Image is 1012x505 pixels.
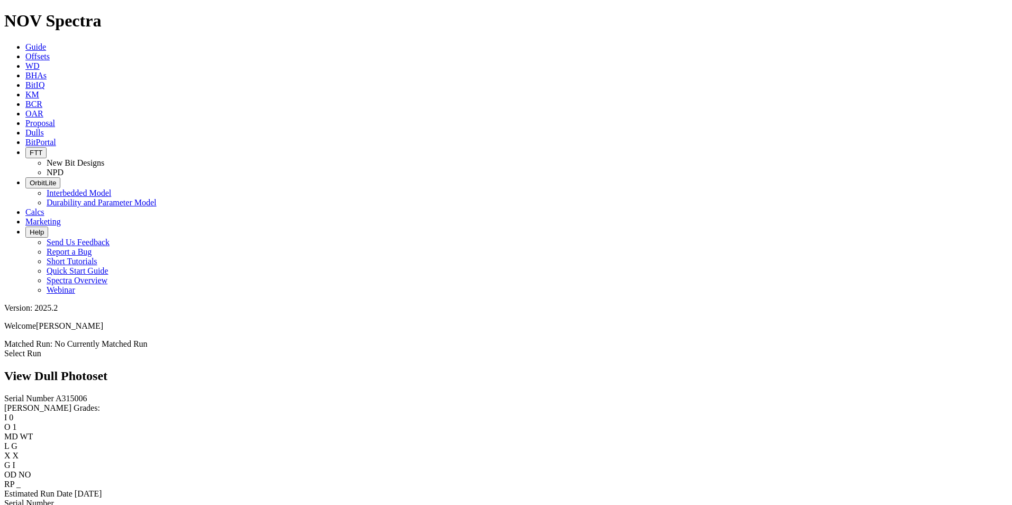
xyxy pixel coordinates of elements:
[25,80,44,89] a: BitIQ
[25,42,46,51] a: Guide
[47,257,97,266] a: Short Tutorials
[25,147,47,158] button: FTT
[4,369,1008,383] h2: View Dull Photoset
[19,470,31,479] span: NO
[4,489,73,498] label: Estimated Run Date
[47,188,111,197] a: Interbedded Model
[13,422,17,431] span: 1
[4,441,9,450] label: L
[4,413,7,422] label: I
[25,177,60,188] button: OrbitLite
[20,432,33,441] span: WT
[47,198,157,207] a: Durability and Parameter Model
[75,489,102,498] span: [DATE]
[25,100,42,109] a: BCR
[13,461,15,470] span: I
[47,158,104,167] a: New Bit Designs
[4,339,52,348] span: Matched Run:
[47,285,75,294] a: Webinar
[47,238,110,247] a: Send Us Feedback
[25,52,50,61] a: Offsets
[4,321,1008,331] p: Welcome
[47,276,107,285] a: Spectra Overview
[36,321,103,330] span: [PERSON_NAME]
[16,480,21,489] span: _
[4,403,1008,413] div: [PERSON_NAME] Grades:
[4,303,1008,313] div: Version: 2025.2
[9,413,13,422] span: 0
[13,451,19,460] span: X
[55,339,148,348] span: No Currently Matched Run
[25,217,61,226] a: Marketing
[25,61,40,70] a: WD
[25,119,55,128] a: Proposal
[4,470,16,479] label: OD
[25,71,47,80] a: BHAs
[25,227,48,238] button: Help
[25,128,44,137] a: Dulls
[30,149,42,157] span: FTT
[25,90,39,99] a: KM
[47,247,92,256] a: Report a Bug
[25,109,43,118] a: OAR
[4,394,54,403] label: Serial Number
[25,208,44,217] a: Calcs
[4,11,1008,31] h1: NOV Spectra
[30,228,44,236] span: Help
[4,451,11,460] label: X
[56,394,87,403] span: A315006
[47,168,64,177] a: NPD
[4,480,14,489] label: RP
[4,461,11,470] label: G
[4,422,11,431] label: O
[47,266,108,275] a: Quick Start Guide
[25,138,56,147] a: BitPortal
[4,432,18,441] label: MD
[30,179,56,187] span: OrbitLite
[11,441,17,450] span: G
[4,349,41,358] a: Select Run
